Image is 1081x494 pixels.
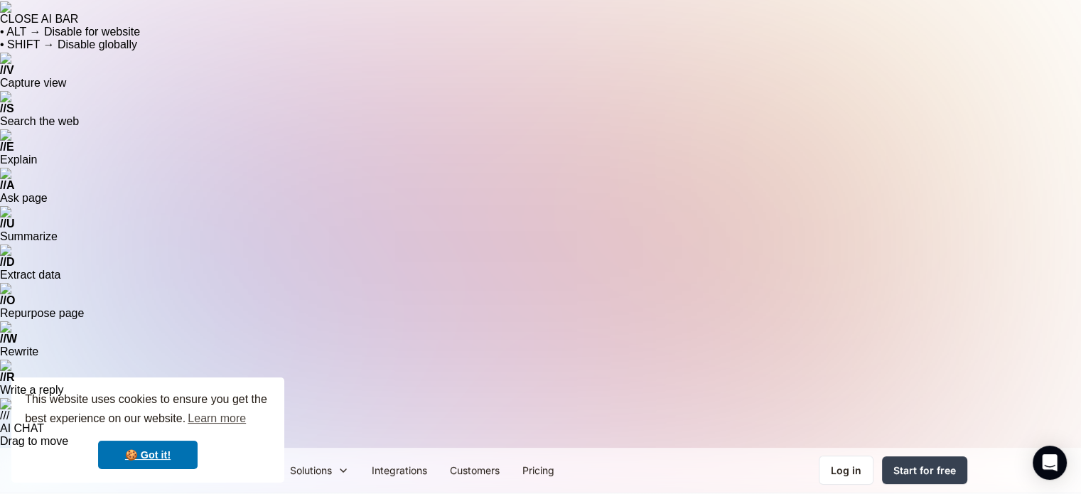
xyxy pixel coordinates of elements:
a: dismiss cookie message [98,441,198,469]
a: Log in [819,456,873,485]
a: Pricing [511,454,566,486]
a: Integrations [360,454,439,486]
div: Solutions [290,463,332,478]
a: Start for free [882,456,967,484]
a: Customers [439,454,511,486]
div: Log in [831,463,861,478]
div: Start for free [893,463,956,478]
div: Open Intercom Messenger [1033,446,1067,480]
div: Solutions [279,454,360,486]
